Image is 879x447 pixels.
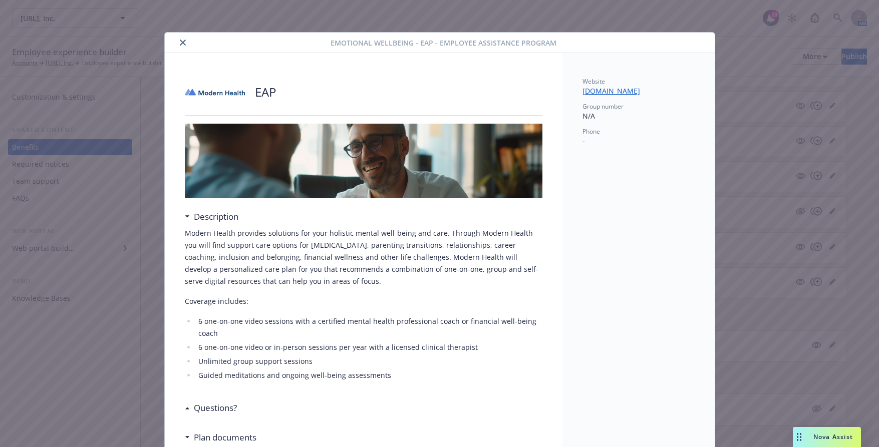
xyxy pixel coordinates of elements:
li: Unlimited group support sessions [196,355,542,367]
button: Nova Assist [793,427,861,447]
span: Website [582,77,605,86]
img: banner [185,124,542,198]
span: Group number [582,102,624,111]
span: Phone [582,127,600,136]
div: Questions? [185,401,237,414]
p: Coverage includes: [185,295,542,307]
a: [DOMAIN_NAME] [582,86,648,96]
h3: Description [194,210,238,223]
li: 6 one-on-one video or in-person sessions per year with a licensed clinical therapist [196,341,542,353]
li: 6 one-on-one video sessions with a certified mental health professional coach or financial well-b... [196,315,542,339]
span: Emotional Wellbeing - EAP - Employee Assistance Program [331,38,556,48]
div: Drag to move [793,427,805,447]
span: Nova Assist [813,432,853,441]
li: Guided meditations and ongoing well-being assessments [196,369,542,381]
h3: Questions? [194,401,237,414]
p: EAP [255,84,276,101]
p: N/A [582,111,695,121]
button: close [177,37,189,49]
p: - [582,136,695,146]
p: Modern Health provides solutions for your holistic mental well-being and care. Through Modern Hea... [185,227,542,287]
div: Plan documents [185,431,256,444]
h3: Plan documents [194,431,256,444]
div: Description [185,210,238,223]
img: Modern Health [185,77,245,107]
